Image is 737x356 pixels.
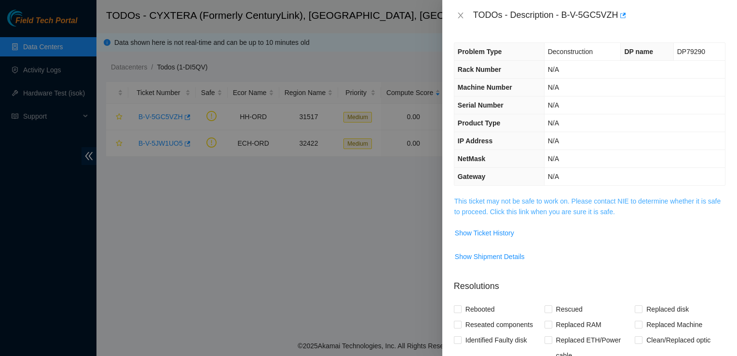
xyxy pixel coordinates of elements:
[458,48,502,55] span: Problem Type
[462,301,499,317] span: Rebooted
[454,11,467,20] button: Close
[548,83,559,91] span: N/A
[548,155,559,163] span: N/A
[458,66,501,73] span: Rack Number
[458,101,504,109] span: Serial Number
[642,301,693,317] span: Replaced disk
[462,317,537,332] span: Reseated components
[458,173,486,180] span: Gateway
[458,119,500,127] span: Product Type
[548,66,559,73] span: N/A
[548,119,559,127] span: N/A
[642,317,706,332] span: Replaced Machine
[552,301,587,317] span: Rescued
[548,137,559,145] span: N/A
[462,332,531,348] span: Identified Faulty disk
[677,48,705,55] span: DP79290
[552,317,605,332] span: Replaced RAM
[473,8,725,23] div: TODOs - Description - B-V-5GC5VZH
[642,332,714,348] span: Clean/Replaced optic
[458,83,512,91] span: Machine Number
[548,173,559,180] span: N/A
[454,272,725,293] p: Resolutions
[455,251,525,262] span: Show Shipment Details
[458,155,486,163] span: NetMask
[454,197,721,216] a: This ticket may not be safe to work on. Please contact NIE to determine whether it is safe to pro...
[457,12,464,19] span: close
[458,137,492,145] span: IP Address
[454,225,515,241] button: Show Ticket History
[548,101,559,109] span: N/A
[455,228,514,238] span: Show Ticket History
[548,48,593,55] span: Deconstruction
[454,249,525,264] button: Show Shipment Details
[624,48,653,55] span: DP name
